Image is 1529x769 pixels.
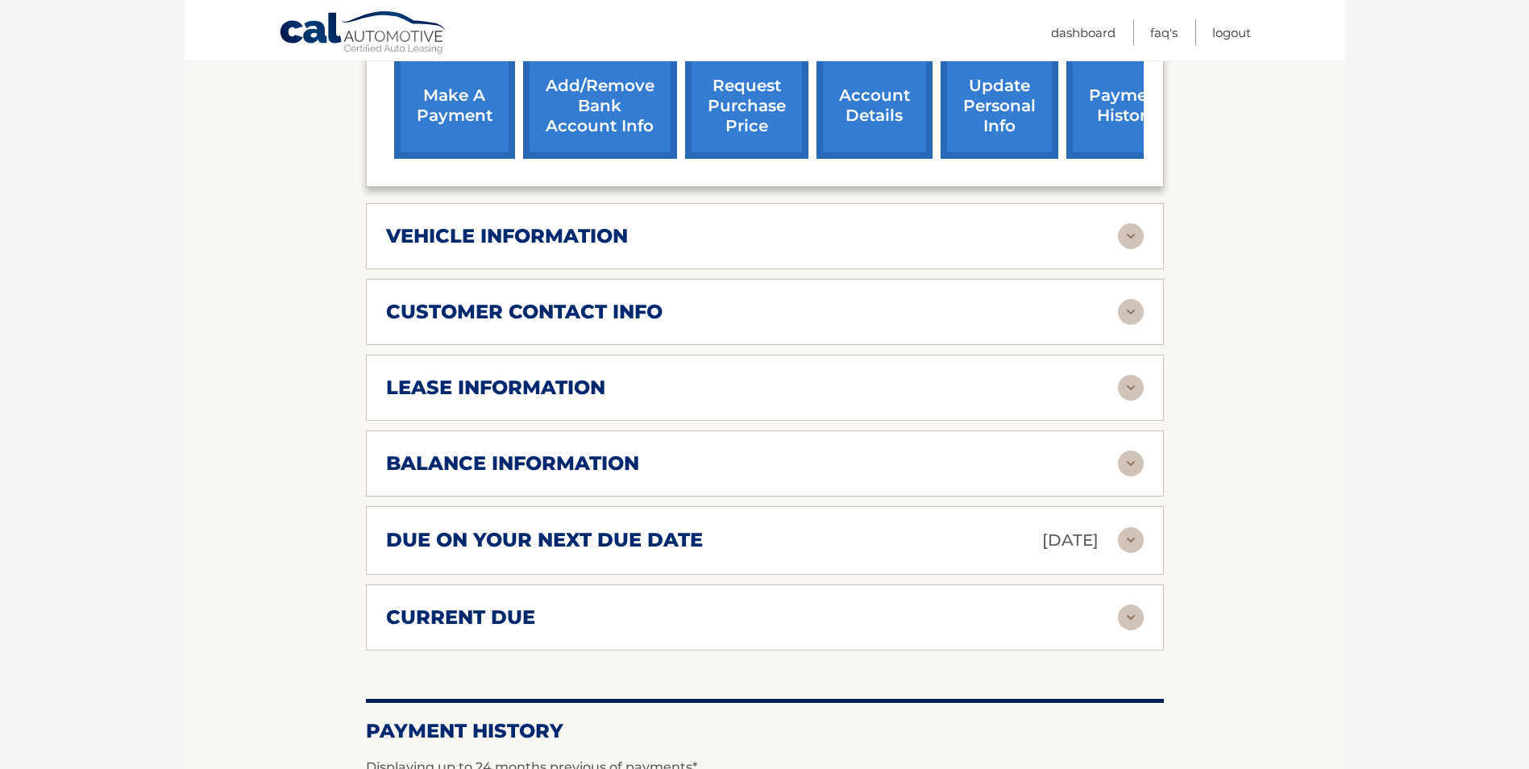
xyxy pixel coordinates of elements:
h2: balance information [386,451,639,476]
img: accordion-rest.svg [1118,605,1144,630]
a: request purchase price [685,53,808,159]
h2: current due [386,605,535,630]
a: account details [816,53,933,159]
img: accordion-rest.svg [1118,299,1144,325]
h2: vehicle information [386,224,628,248]
a: make a payment [394,53,515,159]
a: payment history [1066,53,1187,159]
a: Cal Automotive [279,10,448,57]
a: update personal info [941,53,1058,159]
h2: due on your next due date [386,528,703,552]
a: FAQ's [1150,19,1178,46]
p: [DATE] [1042,526,1099,555]
h2: customer contact info [386,300,663,324]
img: accordion-rest.svg [1118,223,1144,249]
a: Add/Remove bank account info [523,53,677,159]
a: Dashboard [1051,19,1116,46]
img: accordion-rest.svg [1118,375,1144,401]
img: accordion-rest.svg [1118,451,1144,476]
a: Logout [1212,19,1251,46]
img: accordion-rest.svg [1118,527,1144,553]
h2: Payment History [366,719,1164,743]
h2: lease information [386,376,605,400]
